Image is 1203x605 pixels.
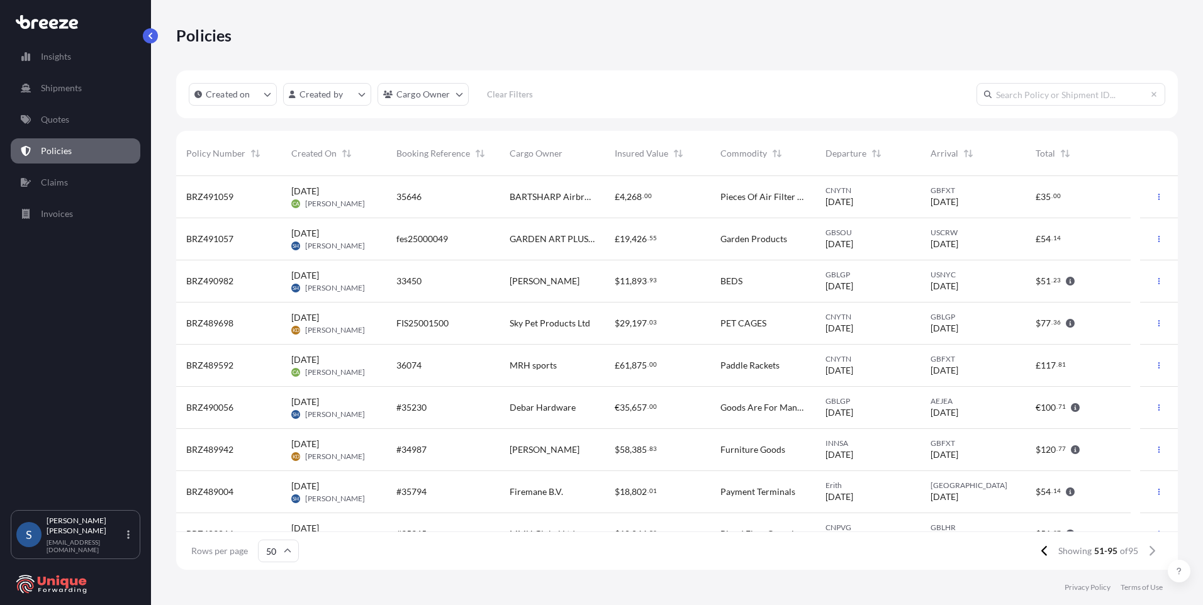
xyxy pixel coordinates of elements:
span: FIS25001500 [396,317,449,330]
span: . [647,404,649,409]
span: CNPVG [825,523,910,533]
p: Shipments [41,82,82,94]
span: BARTSHARP Airbrush [510,191,595,203]
span: $ [615,319,620,328]
span: Departure [825,147,866,160]
span: Furniture Goods [720,443,785,456]
span: MMH Global Ltd [510,528,575,540]
a: Shipments [11,75,140,101]
span: [DATE] [931,280,958,292]
span: . [647,362,649,367]
span: , [630,487,632,496]
span: SH [293,282,299,294]
button: Sort [1058,146,1073,161]
span: Booking Reference [396,147,470,160]
span: 51 [1041,277,1051,286]
span: SH [293,240,299,252]
span: [DATE] [291,438,319,450]
span: [DATE] [291,480,319,492]
button: Sort [961,146,976,161]
span: Debar Hardware [510,401,576,414]
span: 71 [1058,404,1066,409]
button: Sort [339,146,354,161]
span: 51 [1041,530,1051,538]
span: , [630,235,632,243]
span: Erith [825,480,910,491]
span: . [1051,194,1053,198]
span: GBLGP [825,270,910,280]
span: GBSOU [825,228,910,238]
span: £ [1036,235,1041,243]
span: BRZ490056 [186,401,233,414]
a: Quotes [11,107,140,132]
button: createdBy Filter options [283,83,371,106]
a: Insights [11,44,140,69]
span: Paddle Rackets [720,359,780,372]
span: , [625,192,627,201]
span: 268 [627,192,642,201]
p: Clear Filters [487,88,533,101]
p: Claims [41,176,68,189]
span: . [1056,362,1058,367]
span: Payment Terminals [720,486,795,498]
span: [DATE] [291,227,319,240]
button: Sort [769,146,785,161]
span: 81 [1058,362,1066,367]
span: 77 [1058,447,1066,451]
p: Policies [176,25,232,45]
span: , [630,530,632,538]
span: , [630,445,632,454]
span: 54 [1041,487,1051,496]
span: BRZ489698 [186,317,233,330]
span: 120 [1041,445,1056,454]
span: [DATE] [291,396,319,408]
span: Arrival [931,147,958,160]
span: 14 [1053,236,1061,240]
span: BEDS [720,275,742,287]
p: Created on [206,88,250,101]
button: Sort [473,146,488,161]
span: Policy Number [186,147,245,160]
span: BRZ489942 [186,443,233,456]
span: INNSA [825,438,910,448]
span: 51-95 [1094,545,1117,557]
span: 36074 [396,359,422,372]
span: of 95 [1120,545,1138,557]
span: 33450 [396,275,422,287]
span: . [1051,278,1053,282]
span: [DATE] [825,364,853,377]
span: [PERSON_NAME] [305,367,365,377]
span: . [647,489,649,493]
span: 197 [632,319,647,328]
span: Insured Value [615,147,668,160]
span: . [1051,236,1053,240]
span: Garden Products [720,233,787,245]
span: 044 [632,530,647,538]
span: Sky Pet Products Ltd [510,317,590,330]
a: Terms of Use [1121,582,1163,592]
span: 426 [632,235,647,243]
span: . [1051,531,1053,535]
span: , [630,361,632,370]
span: CA [293,366,299,379]
button: createdOn Filter options [189,83,277,106]
span: £ [1036,361,1041,370]
p: [EMAIL_ADDRESS][DOMAIN_NAME] [47,538,125,553]
a: Privacy Policy [1065,582,1111,592]
span: £ [1036,192,1041,201]
span: 37 [1053,531,1061,535]
span: #35230 [396,401,427,414]
span: , [630,319,632,328]
span: GBLGP [931,312,1016,322]
p: Cargo Owner [396,88,450,101]
span: $ [1036,319,1041,328]
span: 100 [1041,403,1056,412]
a: Invoices [11,201,140,226]
span: 4 [620,192,625,201]
span: $ [1036,277,1041,286]
span: € [1036,403,1041,412]
span: . [1056,404,1058,409]
span: 03 [649,320,657,325]
span: 58 [620,445,630,454]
